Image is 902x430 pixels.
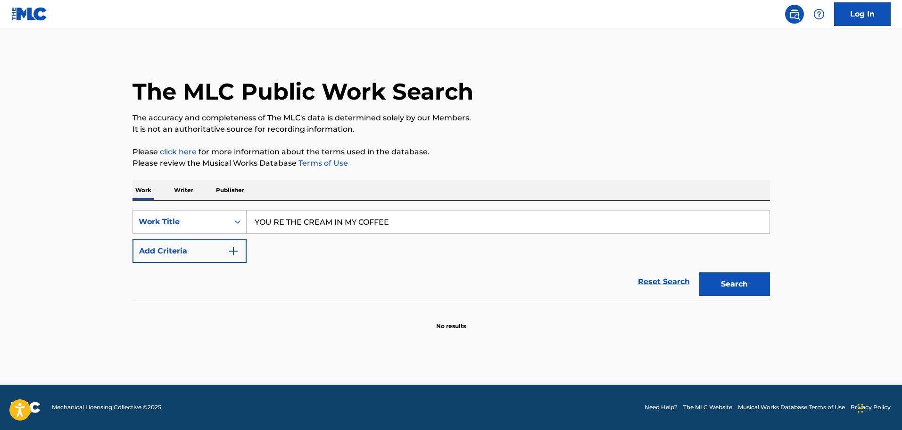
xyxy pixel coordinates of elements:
[813,8,825,20] img: help
[228,245,239,257] img: 9d2ae6d4665cec9f34b9.svg
[834,2,891,26] a: Log In
[789,8,800,20] img: search
[132,124,770,135] p: It is not an authoritative source for recording information.
[11,7,48,21] img: MLC Logo
[855,385,902,430] iframe: Chat Widget
[132,146,770,158] p: Please for more information about the terms used in the database.
[213,180,247,200] p: Publisher
[699,272,770,296] button: Search
[645,403,678,412] a: Need Help?
[810,5,828,24] div: Help
[785,5,804,24] a: Public Search
[52,403,161,412] span: Mechanical Licensing Collective © 2025
[11,402,41,413] img: logo
[297,159,348,168] a: Terms of Use
[436,311,466,330] p: No results
[858,394,863,422] div: Drag
[738,403,845,412] a: Musical Works Database Terms of Use
[139,216,223,228] div: Work Title
[633,271,695,292] a: Reset Search
[132,180,154,200] p: Work
[132,210,770,301] form: Search Form
[160,147,197,156] a: click here
[132,239,247,263] button: Add Criteria
[851,403,891,412] a: Privacy Policy
[132,158,770,169] p: Please review the Musical Works Database
[132,77,473,106] h1: The MLC Public Work Search
[171,180,196,200] p: Writer
[132,112,770,124] p: The accuracy and completeness of The MLC's data is determined solely by our Members.
[683,403,732,412] a: The MLC Website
